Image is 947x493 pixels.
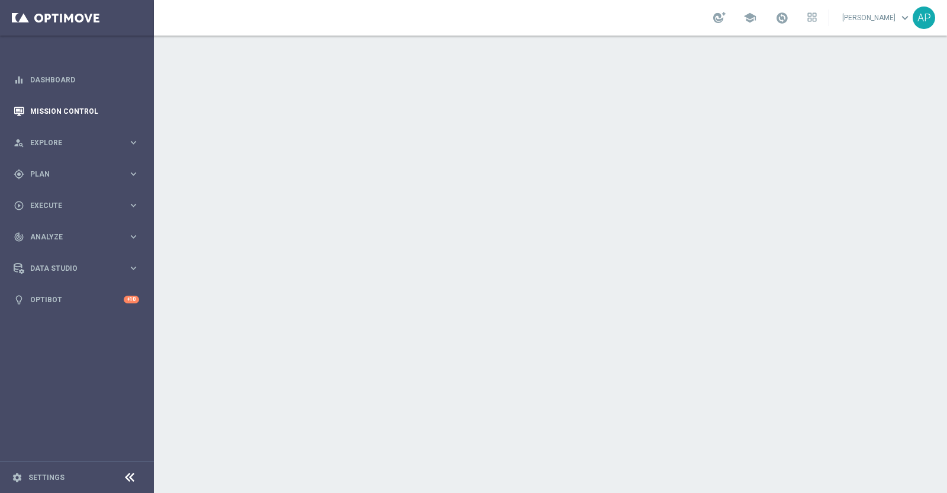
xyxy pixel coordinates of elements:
button: person_search Explore keyboard_arrow_right [13,138,140,148]
div: Optibot [14,284,139,315]
button: lightbulb Optibot +10 [13,295,140,305]
span: Analyze [30,233,128,241]
i: gps_fixed [14,169,24,180]
div: Plan [14,169,128,180]
span: Explore [30,139,128,146]
button: Data Studio keyboard_arrow_right [13,264,140,273]
i: keyboard_arrow_right [128,200,139,211]
div: Dashboard [14,64,139,95]
i: track_changes [14,232,24,242]
button: track_changes Analyze keyboard_arrow_right [13,232,140,242]
i: play_circle_outline [14,200,24,211]
span: keyboard_arrow_down [898,11,911,24]
a: Mission Control [30,95,139,127]
span: Plan [30,171,128,178]
div: Mission Control [14,95,139,127]
button: gps_fixed Plan keyboard_arrow_right [13,169,140,179]
div: +10 [124,296,139,303]
div: Explore [14,137,128,148]
button: play_circle_outline Execute keyboard_arrow_right [13,201,140,210]
i: keyboard_arrow_right [128,262,139,274]
span: Execute [30,202,128,209]
button: equalizer Dashboard [13,75,140,85]
span: Data Studio [30,265,128,272]
button: Mission Control [13,107,140,116]
i: settings [12,472,22,483]
i: keyboard_arrow_right [128,137,139,148]
i: keyboard_arrow_right [128,231,139,242]
i: lightbulb [14,294,24,305]
div: Analyze [14,232,128,242]
a: Settings [28,474,65,481]
i: keyboard_arrow_right [128,168,139,180]
div: AP [913,7,935,29]
a: Optibot [30,284,124,315]
i: equalizer [14,75,24,85]
i: person_search [14,137,24,148]
div: Data Studio [14,263,128,274]
a: Dashboard [30,64,139,95]
span: school [743,11,756,24]
div: Execute [14,200,128,211]
a: [PERSON_NAME]keyboard_arrow_down [841,9,913,27]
